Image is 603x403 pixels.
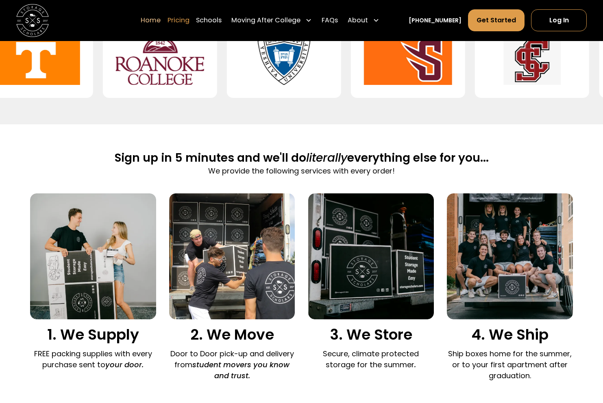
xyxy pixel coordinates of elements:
a: Schools [196,9,222,32]
a: Home [141,9,161,32]
h3: 2. We Move [169,326,295,343]
div: Moving After College [228,9,315,32]
p: Door to Door pick-up and delivery from [169,348,295,381]
em: your door. [105,360,144,370]
h3: 1. We Supply [30,326,156,343]
a: [PHONE_NUMBER] [409,16,462,25]
img: Susquehanna University [364,28,452,91]
h2: Sign up in 5 minutes and we'll do everything else for you... [115,150,489,165]
a: Pricing [168,9,189,32]
img: Yeshiva University [240,28,328,91]
div: About [348,15,368,25]
p: Ship boxes home for the summer, or to your first apartment after graduation. [447,348,573,381]
p: FREE packing supplies with every purchase sent to [30,348,156,370]
a: home [16,4,49,37]
img: Santa Clara University [488,28,576,91]
a: Log In [531,9,587,31]
h3: 4. We Ship [447,326,573,343]
img: We supply packing materials. [30,193,156,319]
a: FAQs [322,9,338,32]
img: We ship your belongings. [447,193,573,319]
div: About [344,9,383,32]
div: Moving After College [231,15,300,25]
em: student movers you know and trust. [192,360,290,381]
em: . [414,360,416,370]
a: Get Started [468,9,525,31]
img: Roanoke College [116,28,204,91]
p: We provide the following services with every order! [115,165,489,176]
img: Door to door pick and delivery. [169,193,295,319]
h3: 3. We Store [308,326,434,343]
p: Secure, climate protected storage for the summer [308,348,434,370]
span: literally [306,149,347,166]
img: Storage Scholars main logo [16,4,49,37]
img: We store your boxes. [308,193,434,319]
